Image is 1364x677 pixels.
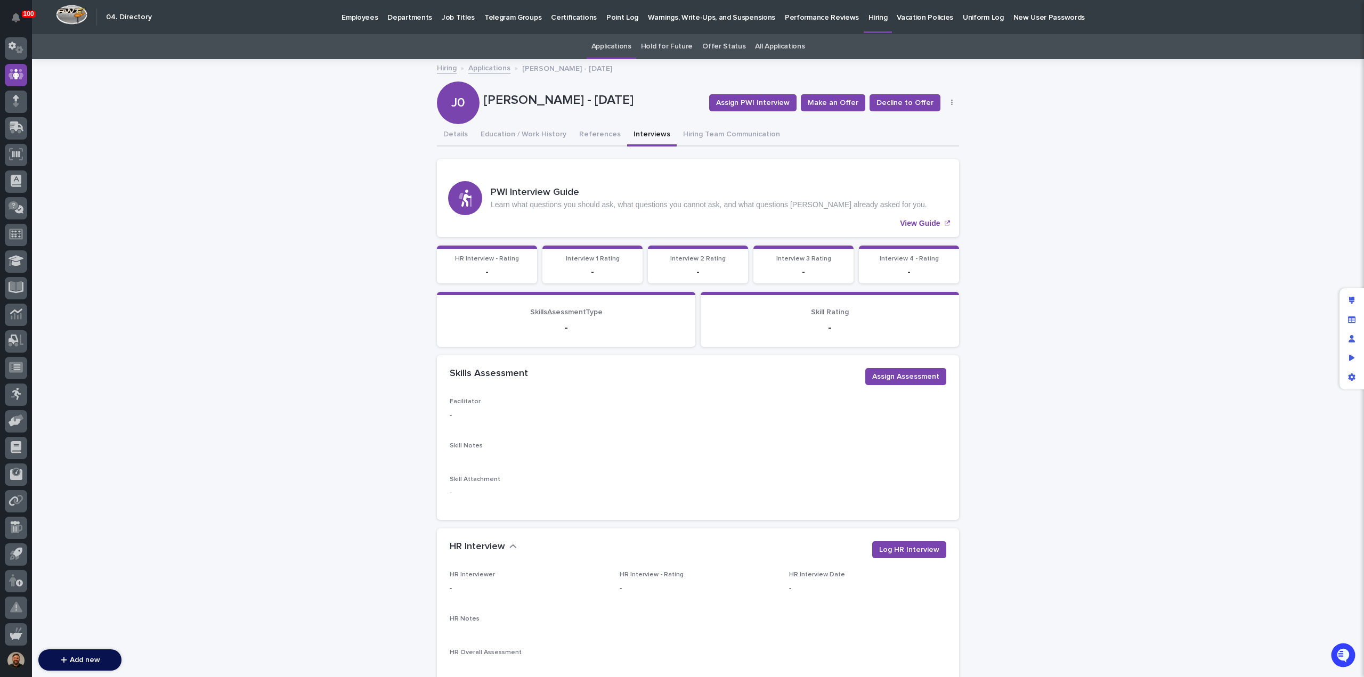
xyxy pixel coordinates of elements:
[1330,642,1359,671] iframe: Open customer support
[450,410,607,421] p: -
[591,34,631,59] a: Applications
[709,94,797,111] button: Assign PWI Interview
[28,85,176,96] input: Clear
[13,13,27,30] div: Notifications100
[106,13,152,22] h2: 04. Directory
[755,34,805,59] a: All Applications
[713,321,946,334] p: -
[11,42,194,59] p: Welcome 👋
[880,256,939,262] span: Interview 4 - Rating
[670,256,726,262] span: Interview 2 Rating
[450,541,505,553] h2: HR Interview
[21,171,58,182] span: Help Docs
[1342,368,1361,387] div: App settings
[474,124,573,146] button: Education / Work History
[437,159,959,237] a: View Guide
[1342,291,1361,310] div: Edit layout
[808,97,858,108] span: Make an Offer
[789,572,845,578] span: HR Interview Date
[573,124,627,146] button: References
[627,124,677,146] button: Interviews
[865,368,946,385] button: Assign Assessment
[484,93,701,108] p: [PERSON_NAME] - [DATE]
[5,649,27,672] button: users-avatar
[872,371,939,382] span: Assign Assessment
[6,167,62,186] a: 📖Help Docs
[876,97,933,108] span: Decline to Offer
[11,172,19,181] div: 📖
[801,94,865,111] button: Make an Offer
[1342,329,1361,348] div: Manage users
[865,267,953,277] p: -
[776,256,831,262] span: Interview 3 Rating
[450,583,607,594] p: -
[677,124,786,146] button: Hiring Team Communication
[56,5,87,25] img: Workspace Logo
[566,256,620,262] span: Interview 1 Rating
[450,487,607,499] p: -
[23,10,34,18] p: 100
[75,197,129,205] a: Powered byPylon
[36,118,175,129] div: Start new chat
[437,61,457,74] a: Hiring
[522,62,612,74] p: [PERSON_NAME] - [DATE]
[450,398,481,405] span: Facilitator
[1342,348,1361,368] div: Preview as
[11,10,32,31] img: Stacker
[811,308,849,316] span: Skill Rating
[455,256,519,262] span: HR Interview - Rating
[11,118,30,137] img: 1736555164131-43832dd5-751b-4058-ba23-39d91318e5a0
[620,572,684,578] span: HR Interview - Rating
[106,197,129,205] span: Pylon
[702,34,745,59] a: Offer Status
[443,267,531,277] p: -
[870,94,940,111] button: Decline to Offer
[549,267,636,277] p: -
[450,368,528,380] h2: Skills Assessment
[450,476,500,483] span: Skill Attachment
[872,541,946,558] button: Log HR Interview
[181,121,194,134] button: Start new chat
[641,34,693,59] a: Hold for Future
[491,200,927,209] p: Learn what questions you should ask, what questions you cannot ask, and what questions [PERSON_NA...
[450,649,522,656] span: HR Overall Assessment
[900,219,940,228] p: View Guide
[36,129,135,137] div: We're available if you need us!
[450,443,483,449] span: Skill Notes
[450,321,683,334] p: -
[654,267,742,277] p: -
[1342,310,1361,329] div: Manage fields and data
[5,6,27,29] button: Notifications
[530,308,603,316] span: SkillsAsessmentType
[450,616,480,622] span: HR Notes
[437,52,480,110] div: J0
[468,61,510,74] a: Applications
[11,59,194,76] p: How can we help?
[879,544,939,555] span: Log HR Interview
[620,583,777,594] p: -
[760,267,847,277] p: -
[437,124,474,146] button: Details
[491,187,927,199] h3: PWI Interview Guide
[38,649,121,671] button: Add new
[450,541,517,553] button: HR Interview
[450,572,495,578] span: HR Interviewer
[789,583,946,594] p: -
[716,97,790,108] span: Assign PWI Interview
